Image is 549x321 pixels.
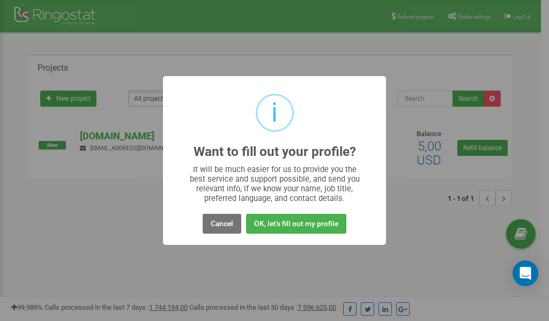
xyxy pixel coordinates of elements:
[271,95,278,130] div: i
[194,145,356,159] h2: Want to fill out your profile?
[184,165,365,203] div: It will be much easier for us to provide you the best service and support possible, and send you ...
[203,214,241,234] button: Cancel
[513,260,538,286] div: Open Intercom Messenger
[246,214,346,234] button: OK, let's fill out my profile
